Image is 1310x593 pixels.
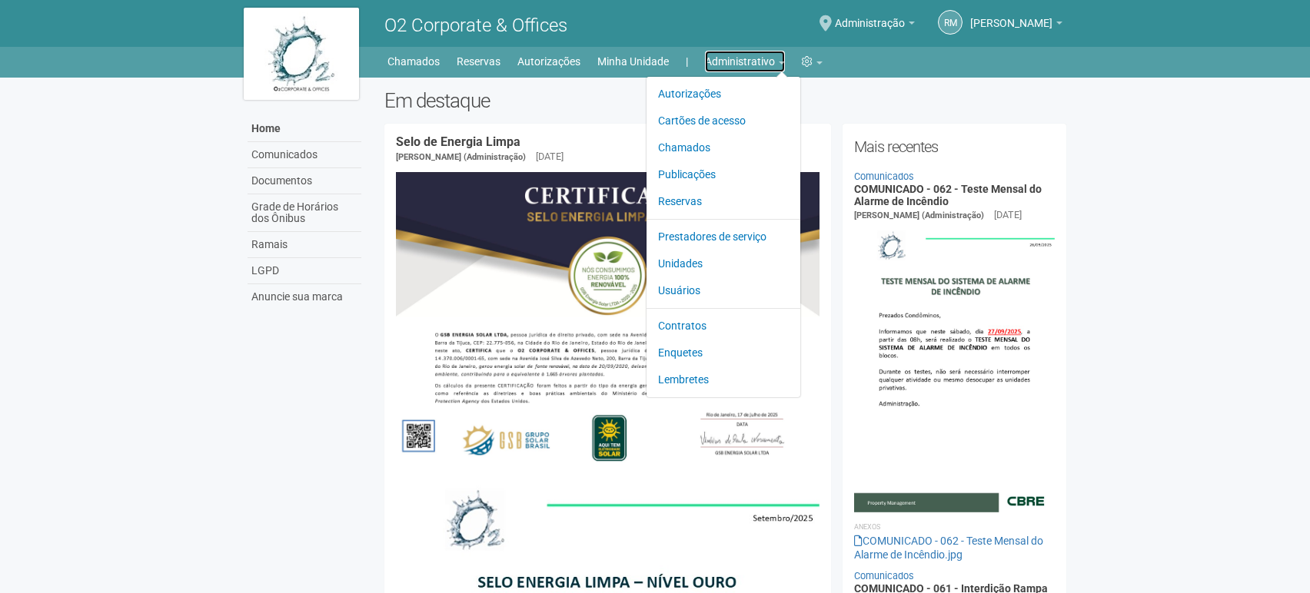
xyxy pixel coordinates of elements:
[244,8,359,100] img: logo.jpg
[248,142,361,168] a: Comunicados
[854,210,984,220] span: [PERSON_NAME] (Administração)
[658,340,789,366] a: Enquetes
[396,134,520,149] a: Selo de Energia Limpa
[658,81,789,108] a: Autorizações
[384,89,1066,112] h2: Em destaque
[854,135,1055,158] h2: Mais recentes
[938,10,963,35] a: RM
[658,224,789,250] a: Prestadores de serviço
[970,2,1052,29] span: Rogério Machado
[994,208,1022,222] div: [DATE]
[658,250,789,277] a: Unidades
[658,134,789,161] a: Chamados
[536,150,564,164] div: [DATE]
[658,366,789,393] a: Lembretes
[686,51,688,72] a: |
[658,108,789,134] a: Cartões de acesso
[248,194,361,232] a: Grade de Horários dos Ônibus
[658,313,789,340] a: Contratos
[396,172,820,472] img: COMUNICADO%20-%20054%20-%20Selo%20de%20Energia%20Limpa%20-%20P%C3%A1g.%202.jpg
[854,171,914,182] a: Comunicados
[384,15,567,36] span: O2 Corporate & Offices
[517,51,580,72] a: Autorizações
[854,535,1043,561] a: COMUNICADO - 062 - Teste Mensal do Alarme de Incêndio.jpg
[248,258,361,284] a: LGPD
[835,19,915,31] a: Administração
[854,183,1042,207] a: COMUNICADO - 062 - Teste Mensal do Alarme de Incêndio
[597,51,669,72] a: Minha Unidade
[970,19,1062,31] a: [PERSON_NAME]
[658,161,789,188] a: Publicações
[835,2,905,29] span: Administração
[854,520,1055,534] li: Anexos
[705,51,785,72] a: Administrativo
[457,51,500,72] a: Reservas
[854,570,914,581] a: Comunicados
[396,152,526,162] span: [PERSON_NAME] (Administração)
[802,51,823,72] a: Configurações
[658,188,789,215] a: Reservas
[248,284,361,310] a: Anuncie sua marca
[248,116,361,142] a: Home
[248,168,361,194] a: Documentos
[658,277,789,304] a: Usuários
[248,232,361,258] a: Ramais
[387,51,440,72] a: Chamados
[854,223,1055,512] img: COMUNICADO%20-%20062%20-%20Teste%20Mensal%20do%20Alarme%20de%20Inc%C3%AAndio.jpg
